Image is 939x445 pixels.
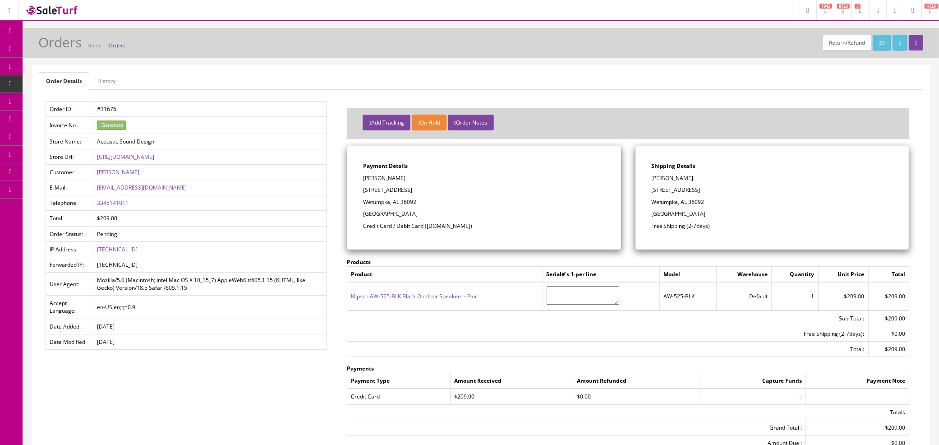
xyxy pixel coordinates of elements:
[46,257,93,272] td: Forwarded IP:
[868,342,909,357] td: $209.00
[93,319,327,334] td: [DATE]
[660,282,716,310] td: AW-525-BLK
[347,365,374,372] strong: Payments
[651,210,893,218] p: [GEOGRAPHIC_DATA]
[93,211,327,226] td: $209.00
[46,102,93,117] td: Order ID:
[573,389,700,404] td: $0.00
[772,282,819,310] td: 1
[363,198,605,206] p: Wetumpka, AL 36092
[347,342,868,357] td: Total:
[573,373,700,389] td: Amount Refunded
[347,404,909,420] td: Totals
[46,319,93,334] td: Date Added:
[46,149,93,164] td: Store Url:
[451,389,573,404] td: $209.00
[97,168,139,176] a: [PERSON_NAME]
[363,174,605,182] p: [PERSON_NAME]
[716,267,772,283] td: Warehouse
[412,115,446,130] button: On Hold
[347,267,543,283] td: Product
[448,115,493,130] button: Order Notes
[868,267,909,283] td: Total
[93,134,327,149] td: Acoustic Sound Design
[46,334,93,349] td: Date Modified:
[347,258,371,266] strong: Products
[823,35,871,51] a: Return/Refund
[87,42,101,49] a: Home
[925,4,939,9] span: HELP
[46,211,93,226] td: Total:
[39,72,89,90] a: Order Details
[25,4,79,16] img: SaleTurf
[363,222,605,230] p: Credit Card / Debit Card ([DOMAIN_NAME])
[347,420,806,435] td: Grand Total :
[543,267,660,283] td: Serial#'s 1-per line
[46,117,93,134] td: Invoice No.:
[109,42,125,49] a: Orders
[46,180,93,195] td: E-Mail:
[90,72,123,90] a: History
[855,4,861,9] span: 3
[837,4,850,9] span: 8723
[97,199,129,207] a: 3345141011
[93,102,327,117] td: #31676
[93,334,327,349] td: [DATE]
[93,257,327,272] td: [TECHNICAL_ID]
[93,296,327,319] td: en-US,en;q=0.9
[818,267,868,283] td: Unit Price
[868,311,909,326] td: $209.00
[660,267,716,283] td: Model
[363,115,410,130] button: Add Tracking
[347,389,451,404] td: Credit Card
[806,420,909,435] td: $209.00
[818,282,868,310] td: $209.00
[93,273,327,296] td: Mozilla/5.0 (Macintosh; Intel Mac OS X 10_15_7) AppleWebKit/605.1.15 (KHTML, like Gecko) Version/...
[651,186,893,194] p: [STREET_ADDRESS]
[651,222,893,230] p: Free Shipping (2-7days)
[46,226,93,241] td: Order Status:
[93,226,327,241] td: Pending
[806,373,909,389] td: Payment Note
[700,373,806,389] td: Capture Funds
[347,326,868,341] td: Free Shipping (2-7days):
[97,184,187,191] a: [EMAIL_ADDRESS][DOMAIN_NAME]
[38,35,82,50] h1: Orders
[819,4,832,9] span: 1943
[46,165,93,180] td: Customer:
[351,292,477,300] a: Klipsch AW-525-BLK Black Outdoor Speakers - Pair
[46,241,93,257] td: IP Address:
[347,373,451,389] td: Payment Type
[716,282,772,310] td: Default
[651,162,696,170] strong: Shipping Details
[46,296,93,319] td: Accept Language:
[97,121,126,130] button: Generate
[347,311,868,326] td: Sub-Total:
[873,35,891,51] a: /
[772,267,819,283] td: Quantity
[46,195,93,211] td: Telephone:
[97,153,154,161] a: [URL][DOMAIN_NAME]
[46,273,93,296] td: User Agent:
[363,186,605,194] p: [STREET_ADDRESS]
[868,282,909,310] td: $209.00
[651,174,893,182] p: [PERSON_NAME]
[46,134,93,149] td: Store Name:
[451,373,573,389] td: Amount Received
[97,246,138,253] a: [TECHNICAL_ID]
[363,210,605,218] p: [GEOGRAPHIC_DATA]
[868,326,909,341] td: $0.00
[363,162,408,170] strong: Payment Details
[651,198,893,206] p: Wetumpka, AL 36092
